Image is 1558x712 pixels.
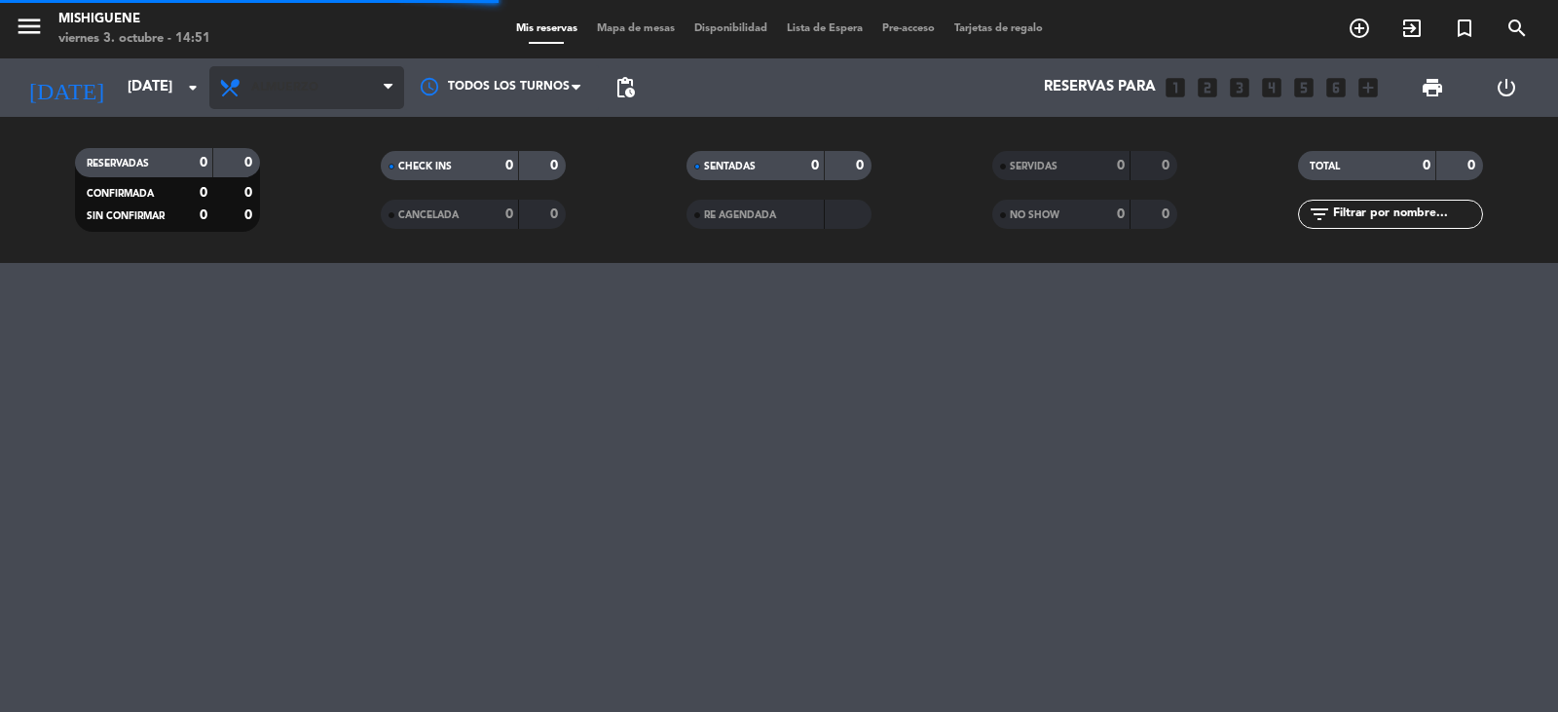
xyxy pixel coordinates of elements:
[200,208,207,222] strong: 0
[550,207,562,221] strong: 0
[1227,75,1252,100] i: looks_3
[704,162,756,171] span: SENTADAS
[1310,162,1340,171] span: TOTAL
[87,211,165,221] span: SIN CONFIRMAR
[200,186,207,200] strong: 0
[1423,159,1430,172] strong: 0
[1162,159,1173,172] strong: 0
[1010,162,1057,171] span: SERVIDAS
[685,23,777,34] span: Disponibilidad
[505,159,513,172] strong: 0
[244,156,256,169] strong: 0
[244,186,256,200] strong: 0
[777,23,872,34] span: Lista de Espera
[1348,17,1371,40] i: add_circle_outline
[1117,207,1125,221] strong: 0
[1331,204,1482,225] input: Filtrar por nombre...
[1195,75,1220,100] i: looks_two
[58,10,210,29] div: Mishiguene
[15,66,118,109] i: [DATE]
[872,23,945,34] span: Pre-acceso
[1259,75,1284,100] i: looks_4
[1469,58,1543,117] div: LOG OUT
[1044,79,1156,96] span: Reservas para
[15,12,44,41] i: menu
[1467,159,1479,172] strong: 0
[1308,203,1331,226] i: filter_list
[811,159,819,172] strong: 0
[200,156,207,169] strong: 0
[613,76,637,99] span: pending_actions
[87,189,154,199] span: CONFIRMADA
[506,23,587,34] span: Mis reservas
[58,29,210,49] div: viernes 3. octubre - 14:51
[398,162,452,171] span: CHECK INS
[1117,159,1125,172] strong: 0
[1162,207,1173,221] strong: 0
[181,76,204,99] i: arrow_drop_down
[1163,75,1188,100] i: looks_one
[1291,75,1317,100] i: looks_5
[505,207,513,221] strong: 0
[1495,76,1518,99] i: power_settings_new
[550,159,562,172] strong: 0
[251,81,318,94] span: Almuerzo
[1453,17,1476,40] i: turned_in_not
[15,12,44,48] button: menu
[856,159,868,172] strong: 0
[1355,75,1381,100] i: add_box
[704,210,776,220] span: RE AGENDADA
[1421,76,1444,99] span: print
[1323,75,1349,100] i: looks_6
[945,23,1053,34] span: Tarjetas de regalo
[1010,210,1059,220] span: NO SHOW
[87,159,149,169] span: RESERVADAS
[1505,17,1529,40] i: search
[1400,17,1424,40] i: exit_to_app
[398,210,459,220] span: CANCELADA
[244,208,256,222] strong: 0
[587,23,685,34] span: Mapa de mesas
